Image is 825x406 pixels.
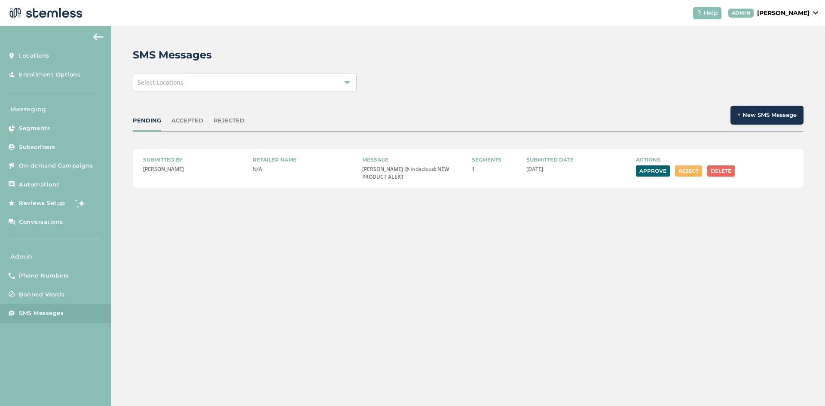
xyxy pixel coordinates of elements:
[93,34,104,40] img: icon-arrow-back-accent-c549486e.svg
[253,165,355,173] p: N/A
[19,290,64,299] span: Banned Words
[675,165,702,177] button: Reject
[728,9,754,18] div: ADMIN
[19,52,49,60] span: Locations
[730,106,804,125] button: + New SMS Message
[636,156,793,164] label: Actions
[19,124,50,133] span: Segments
[697,10,702,15] img: icon-help-white-03924b79.svg
[757,9,810,18] p: [PERSON_NAME]
[707,165,735,177] button: Delete
[526,165,629,173] p: [DATE]
[253,156,355,164] label: Retailer name
[133,47,212,63] h2: SMS Messages
[19,180,60,189] span: Automations
[133,116,161,125] div: PENDING
[19,162,93,170] span: On-demand Campaigns
[143,156,246,164] label: Submitted by
[19,309,64,317] span: SMS Messages
[19,218,63,226] span: Conversations
[72,195,89,212] img: glitter-stars-b7820f95.gif
[703,9,718,18] span: Help
[362,165,465,181] p: [PERSON_NAME] @ Indacloud: NEW PRODUCT ALERT
[137,78,183,86] span: Select Locations
[19,70,80,79] span: Enrollment Options
[782,365,825,406] iframe: Chat Widget
[19,143,55,152] span: Subscribers
[737,111,797,119] span: + New SMS Message
[171,116,203,125] div: ACCEPTED
[7,4,82,21] img: logo-dark-0685b13c.svg
[813,11,818,15] img: icon_down-arrow-small-66adaf34.svg
[19,272,69,280] span: Phone Numbers
[19,199,65,208] span: Reviews Setup
[472,165,519,173] p: 1
[362,156,465,164] label: Message
[526,156,629,164] label: Submitted date
[143,165,246,173] p: [PERSON_NAME]
[636,165,670,177] button: Approve
[214,116,244,125] div: REJECTED
[472,156,519,164] label: Segments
